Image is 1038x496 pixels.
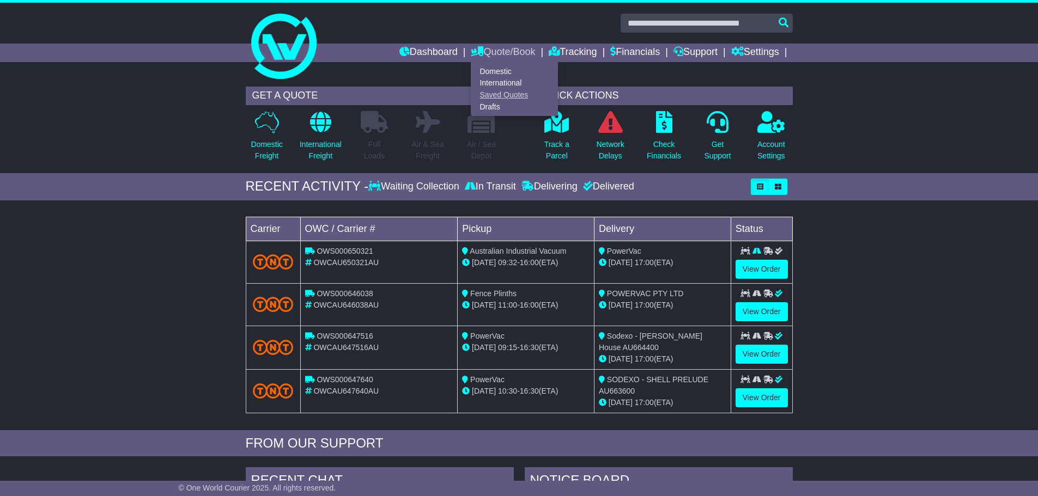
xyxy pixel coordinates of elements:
div: GET A QUOTE [246,87,503,105]
p: Account Settings [757,139,785,162]
span: [DATE] [472,258,496,267]
span: OWS000647516 [317,332,373,340]
div: QUICK ACTIONS [536,87,793,105]
span: 11:00 [498,301,517,309]
td: Delivery [594,217,731,241]
span: OWCAU646038AU [313,301,379,309]
td: Carrier [246,217,300,241]
span: Sodexo - [PERSON_NAME] House AU664400 [599,332,702,352]
p: Network Delays [596,139,624,162]
div: Delivered [580,181,634,193]
a: Financials [610,44,660,62]
span: OWS000647640 [317,375,373,384]
div: FROM OUR SUPPORT [246,436,793,451]
span: [DATE] [609,398,633,407]
span: 16:30 [520,343,539,352]
p: Air & Sea Freight [412,139,444,162]
div: (ETA) [599,397,726,408]
a: Settings [731,44,779,62]
img: TNT_Domestic.png [253,383,294,398]
span: OWS000650321 [317,247,373,255]
img: TNT_Domestic.png [253,254,294,269]
a: Track aParcel [544,111,570,168]
a: Drafts [471,101,557,113]
a: InternationalFreight [299,111,342,168]
a: View Order [736,302,788,321]
span: © One World Courier 2025. All rights reserved. [179,483,336,492]
span: 17:00 [635,301,654,309]
a: AccountSettings [757,111,786,168]
span: [DATE] [609,258,633,267]
span: [DATE] [472,343,496,352]
span: PowerVac [470,375,505,384]
a: Quote/Book [471,44,535,62]
div: (ETA) [599,299,726,311]
div: - (ETA) [462,385,590,397]
a: Support [673,44,718,62]
span: POWERVAC PTY LTD [607,289,684,298]
a: View Order [736,388,788,407]
p: Full Loads [361,139,388,162]
td: Pickup [458,217,594,241]
div: Quote/Book [471,62,558,116]
span: 17:00 [635,258,654,267]
span: OWCAU647516AU [313,343,379,352]
a: NetworkDelays [596,111,624,168]
td: OWC / Carrier # [300,217,458,241]
a: GetSupport [703,111,731,168]
span: [DATE] [609,354,633,363]
span: [DATE] [609,301,633,309]
span: OWCAU647640AU [313,387,379,395]
span: 16:30 [520,387,539,395]
a: CheckFinancials [646,111,682,168]
span: 16:00 [520,301,539,309]
div: Waiting Collection [368,181,462,193]
span: 09:15 [498,343,517,352]
div: - (ETA) [462,299,590,311]
div: (ETA) [599,353,726,365]
p: Get Support [704,139,731,162]
span: 10:30 [498,387,517,395]
span: Fence Plinths [470,289,517,298]
a: View Order [736,260,788,279]
span: 17:00 [635,354,654,363]
img: TNT_Domestic.png [253,297,294,311]
span: PowerVac [470,332,505,340]
a: Saved Quotes [471,89,557,101]
td: Status [731,217,792,241]
span: [DATE] [472,301,496,309]
span: OWS000646038 [317,289,373,298]
span: SODEXO - SHELL PRELUDE AU663600 [599,375,708,395]
a: DomesticFreight [250,111,283,168]
span: Australian Industrial Vacuum [470,247,566,255]
span: PowerVac [607,247,641,255]
span: OWCAU650321AU [313,258,379,267]
p: International Freight [300,139,342,162]
a: Tracking [549,44,597,62]
span: 16:00 [520,258,539,267]
a: Domestic [471,65,557,77]
div: In Transit [462,181,519,193]
div: - (ETA) [462,257,590,268]
a: View Order [736,345,788,364]
div: Delivering [519,181,580,193]
img: TNT_Domestic.png [253,340,294,354]
a: International [471,77,557,89]
span: 17:00 [635,398,654,407]
p: Check Financials [647,139,681,162]
span: [DATE] [472,387,496,395]
a: Dashboard [399,44,458,62]
div: - (ETA) [462,342,590,353]
div: (ETA) [599,257,726,268]
p: Track a Parcel [544,139,569,162]
p: Domestic Freight [251,139,282,162]
p: Air / Sea Depot [467,139,496,162]
span: 09:32 [498,258,517,267]
div: RECENT ACTIVITY - [246,179,369,194]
